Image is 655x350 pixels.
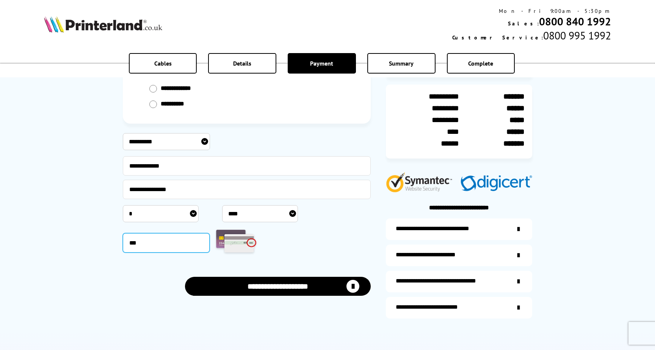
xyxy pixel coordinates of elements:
span: Cables [154,60,172,67]
a: secure-website [386,297,532,319]
span: Customer Service: [452,34,543,41]
a: items-arrive [386,245,532,266]
span: Payment [310,60,333,67]
div: Mon - Fri 9:00am - 5:30pm [452,8,611,14]
a: additional-cables [386,271,532,292]
span: 0800 995 1992 [543,28,611,42]
img: Printerland Logo [44,16,162,33]
span: Complete [468,60,493,67]
span: Sales: [508,20,539,27]
span: Summary [389,60,414,67]
a: additional-ink [386,218,532,240]
a: 0800 840 1992 [539,14,611,28]
span: Details [233,60,251,67]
